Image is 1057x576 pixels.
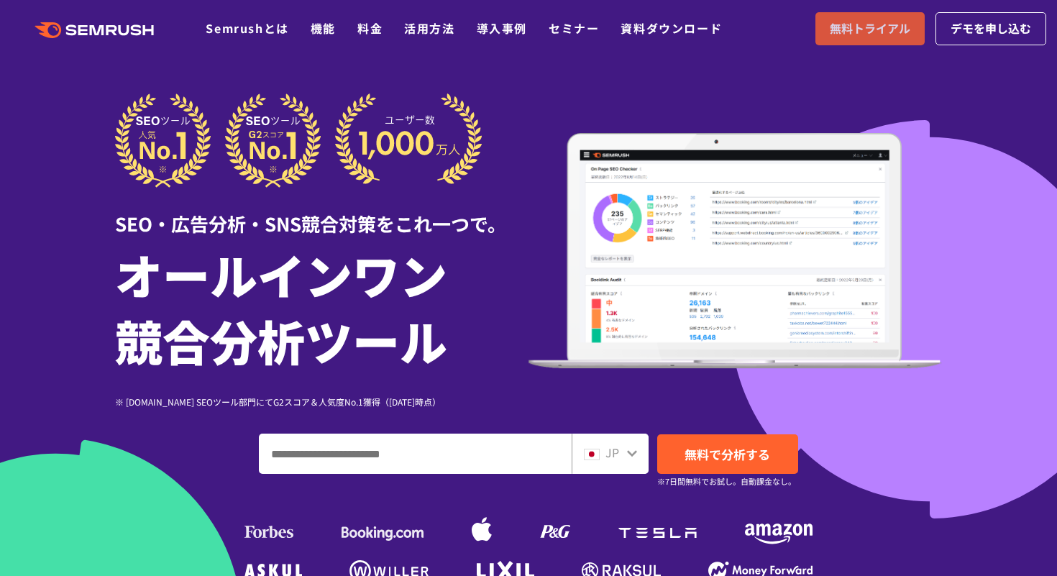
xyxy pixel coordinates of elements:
[621,19,722,37] a: 資料ダウンロード
[115,241,528,373] h1: オールインワン 競合分析ツール
[115,395,528,408] div: ※ [DOMAIN_NAME] SEOツール部門にてG2スコア＆人気度No.1獲得（[DATE]時点）
[951,19,1031,38] span: デモを申し込む
[260,434,571,473] input: ドメイン、キーワードまたはURLを入力してください
[657,434,798,474] a: 無料で分析する
[815,12,925,45] a: 無料トライアル
[357,19,383,37] a: 料金
[935,12,1046,45] a: デモを申し込む
[605,444,619,461] span: JP
[657,475,796,488] small: ※7日間無料でお試し。自動課金なし。
[311,19,336,37] a: 機能
[830,19,910,38] span: 無料トライアル
[477,19,527,37] a: 導入事例
[685,445,770,463] span: 無料で分析する
[115,188,528,237] div: SEO・広告分析・SNS競合対策をこれ一つで。
[206,19,288,37] a: Semrushとは
[404,19,454,37] a: 活用方法
[549,19,599,37] a: セミナー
